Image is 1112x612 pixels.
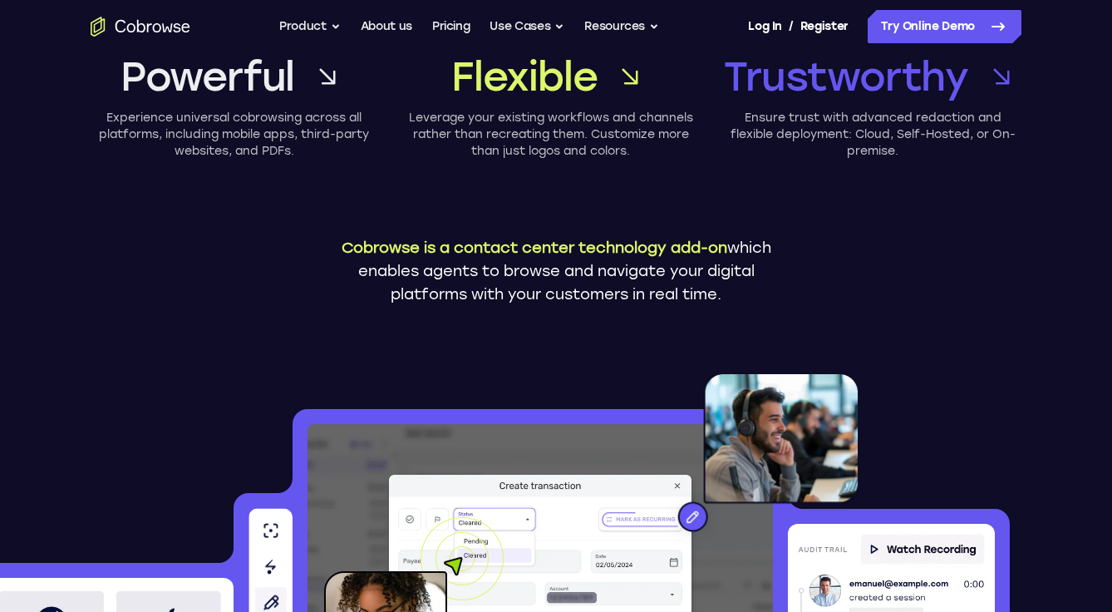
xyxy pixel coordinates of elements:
[868,10,1021,43] a: Try Online Demo
[279,10,341,43] button: Product
[584,10,659,43] button: Resources
[789,17,794,37] span: /
[451,50,597,103] span: Flexible
[724,110,1021,160] p: Ensure trust with advanced redaction and flexible deployment: Cloud, Self-Hosted, or On-premise.
[342,239,727,257] span: Cobrowse is a contact center technology add-on
[91,50,377,103] a: Powerful
[91,110,377,160] p: Experience universal cobrowsing across all platforms, including mobile apps, third-party websites...
[361,10,412,43] a: About us
[432,10,470,43] a: Pricing
[121,50,294,103] span: Powerful
[602,373,859,549] img: An agent with a headset
[724,50,1021,103] a: Trustworthy
[800,10,849,43] a: Register
[490,10,564,43] button: Use Cases
[724,50,968,103] span: Trustworthy
[407,110,694,160] p: Leverage your existing workflows and channels rather than recreating them. Customize more than ju...
[407,50,694,103] a: Flexible
[748,10,781,43] a: Log In
[327,236,785,306] p: which enables agents to browse and navigate your digital platforms with your customers in real time.
[91,17,190,37] a: Go to the home page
